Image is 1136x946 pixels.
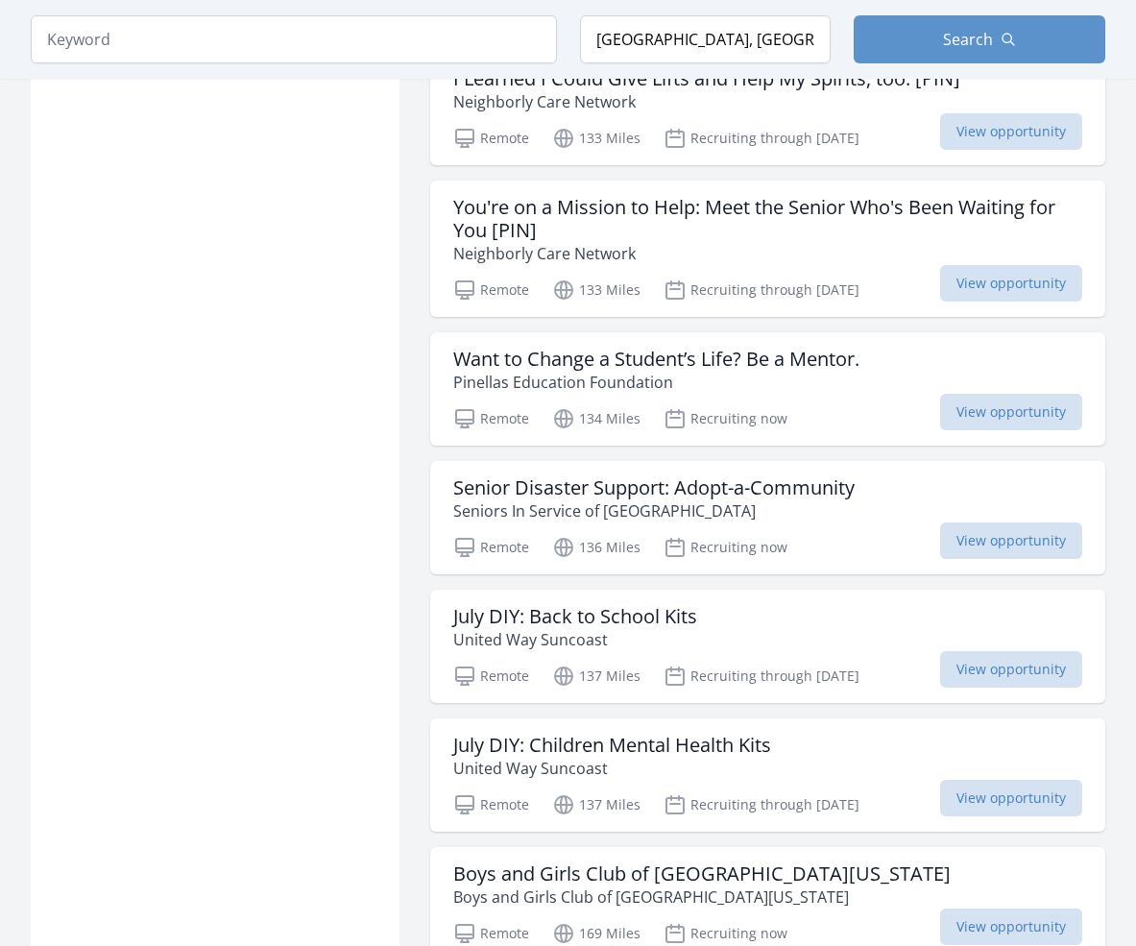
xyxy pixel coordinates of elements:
[430,461,1105,574] a: Senior Disaster Support: Adopt-a-Community Seniors In Service of [GEOGRAPHIC_DATA] Remote 136 Mil...
[664,407,787,430] p: Recruiting now
[664,279,859,302] p: Recruiting through [DATE]
[854,15,1105,63] button: Search
[430,332,1105,446] a: Want to Change a Student’s Life? Be a Mentor. Pinellas Education Foundation Remote 134 Miles Recr...
[940,394,1082,430] span: View opportunity
[453,922,529,945] p: Remote
[664,665,859,688] p: Recruiting through [DATE]
[453,242,1082,265] p: Neighborly Care Network
[552,922,641,945] p: 169 Miles
[453,793,529,816] p: Remote
[453,734,771,757] h3: July DIY: Children Mental Health Kits
[943,28,993,51] span: Search
[453,862,951,885] h3: Boys and Girls Club of [GEOGRAPHIC_DATA][US_STATE]
[664,793,859,816] p: Recruiting through [DATE]
[940,265,1082,302] span: View opportunity
[430,590,1105,703] a: July DIY: Back to School Kits United Way Suncoast Remote 137 Miles Recruiting through [DATE] View...
[453,628,697,651] p: United Way Suncoast
[453,196,1082,242] h3: You're on a Mission to Help: Meet the Senior Who's Been Waiting for You [PIN]
[453,67,960,90] h3: I Learned I Could Give Lifts and Help My Spirits, too. [PIN]
[940,651,1082,688] span: View opportunity
[580,15,832,63] input: Location
[552,127,641,150] p: 133 Miles
[664,536,787,559] p: Recruiting now
[31,15,557,63] input: Keyword
[453,476,855,499] h3: Senior Disaster Support: Adopt-a-Community
[453,885,951,909] p: Boys and Girls Club of [GEOGRAPHIC_DATA][US_STATE]
[453,279,529,302] p: Remote
[940,522,1082,559] span: View opportunity
[453,499,855,522] p: Seniors In Service of [GEOGRAPHIC_DATA]
[940,113,1082,150] span: View opportunity
[664,922,787,945] p: Recruiting now
[664,127,859,150] p: Recruiting through [DATE]
[552,793,641,816] p: 137 Miles
[453,90,960,113] p: Neighborly Care Network
[453,371,859,394] p: Pinellas Education Foundation
[453,757,771,780] p: United Way Suncoast
[453,665,529,688] p: Remote
[940,909,1082,945] span: View opportunity
[453,348,859,371] h3: Want to Change a Student’s Life? Be a Mentor.
[430,718,1105,832] a: July DIY: Children Mental Health Kits United Way Suncoast Remote 137 Miles Recruiting through [DA...
[552,665,641,688] p: 137 Miles
[552,536,641,559] p: 136 Miles
[552,407,641,430] p: 134 Miles
[453,536,529,559] p: Remote
[552,279,641,302] p: 133 Miles
[940,780,1082,816] span: View opportunity
[453,127,529,150] p: Remote
[453,605,697,628] h3: July DIY: Back to School Kits
[453,407,529,430] p: Remote
[430,52,1105,165] a: I Learned I Could Give Lifts and Help My Spirits, too. [PIN] Neighborly Care Network Remote 133 M...
[430,181,1105,317] a: You're on a Mission to Help: Meet the Senior Who's Been Waiting for You [PIN] Neighborly Care Net...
